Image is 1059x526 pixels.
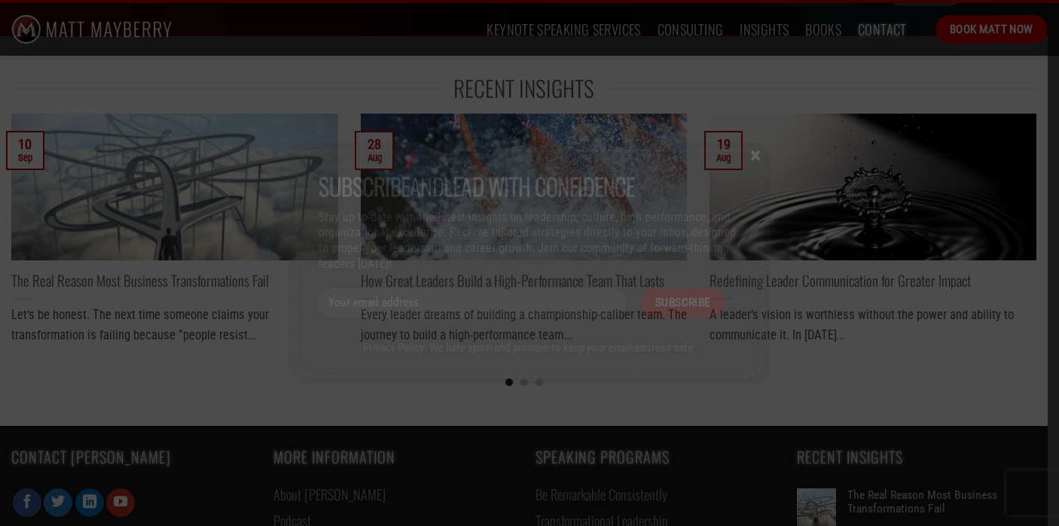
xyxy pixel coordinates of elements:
span: and [319,169,634,203]
strong: Subscribe [319,169,410,203]
button: Close [744,147,767,161]
p: Stay up-to-date with the latest insights on leadership, culture, high performance, and organizati... [319,210,740,272]
input: Subscribe [640,288,725,318]
strong: lead with Confidence [444,169,634,203]
input: Your email address [319,288,626,318]
p: Privacy Policy: We hate spam and promise to keep your email address safe. [319,341,740,354]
